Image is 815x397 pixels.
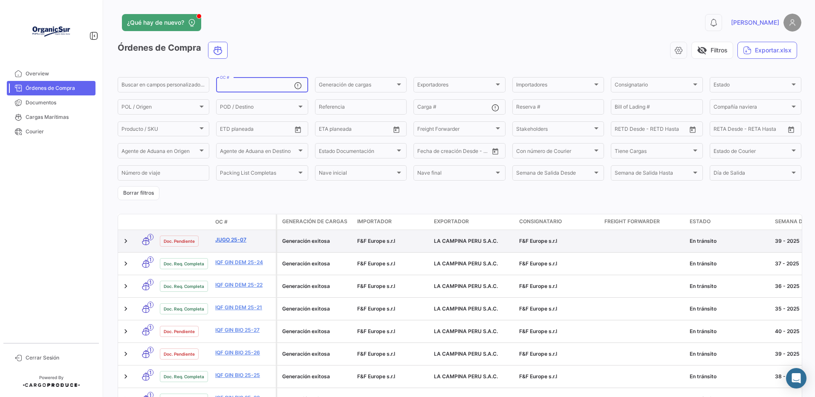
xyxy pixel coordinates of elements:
[601,214,686,230] datatable-header-cell: Freight Forwarder
[357,373,395,380] span: F&F Europe s.r.l
[519,373,557,380] span: F&F Europe s.r.l
[516,214,601,230] datatable-header-cell: Consignatario
[147,302,153,308] span: 1
[390,123,403,136] button: Open calendar
[690,350,768,358] div: En tránsito
[121,327,130,336] a: Expand/Collapse Row
[220,149,296,155] span: Agente de Aduana en Destino
[121,105,198,111] span: POL / Origen
[220,105,296,111] span: POD / Destino
[7,66,95,81] a: Overview
[714,127,729,133] input: Desde
[417,171,494,177] span: Nave final
[121,350,130,358] a: Expand/Collapse Row
[697,45,707,55] span: visibility_off
[208,42,227,58] button: Ocean
[282,328,350,335] div: Generación exitosa
[434,351,498,357] span: LA CAMPINA PERU S.A.C.
[519,260,557,267] span: F&F Europe s.r.l
[212,215,276,229] datatable-header-cell: OC #
[686,123,699,136] button: Open calendar
[357,283,395,289] span: F&F Europe s.r.l
[7,81,95,95] a: Órdenes de Compra
[121,259,130,268] a: Expand/Collapse Row
[282,218,347,225] span: Generación de cargas
[127,18,184,27] span: ¿Qué hay de nuevo?
[516,127,592,133] span: Stakeholders
[7,124,95,139] a: Courier
[277,214,354,230] datatable-header-cell: Generación de cargas
[215,259,272,266] a: IQF GIN DEM 25-24
[241,127,275,133] input: Hasta
[220,127,235,133] input: Desde
[121,237,130,245] a: Expand/Collapse Row
[282,350,350,358] div: Generación exitosa
[690,282,768,290] div: En tránsito
[164,238,195,245] span: Doc. Pendiente
[690,218,711,225] span: Estado
[417,149,433,155] input: Desde
[690,260,768,268] div: En tránsito
[357,351,395,357] span: F&F Europe s.r.l
[156,219,212,225] datatable-header-cell: Estado Doc.
[292,123,304,136] button: Open calendar
[431,214,516,230] datatable-header-cell: Exportador
[319,149,395,155] span: Estado Documentación
[215,218,228,226] span: OC #
[714,105,790,111] span: Compañía naviera
[147,369,153,376] span: 1
[357,260,395,267] span: F&F Europe s.r.l
[215,304,272,311] a: IQF GIN DEM 25-21
[164,351,195,357] span: Doc. Pendiente
[786,368,806,388] div: Abrir Intercom Messenger
[615,127,630,133] input: Desde
[516,83,592,89] span: Importadores
[121,149,198,155] span: Agente de Aduana en Origen
[282,373,350,380] div: Generación exitosa
[215,236,272,244] a: JUGO 25-07
[282,260,350,268] div: Generación exitosa
[434,283,498,289] span: LA CAMPINA PERU S.A.C.
[783,14,801,32] img: placeholder-user.png
[434,305,498,312] span: LA CAMPINA PERU S.A.C.
[215,281,272,289] a: IQF GIN DEM 25-22
[636,127,670,133] input: Hasta
[26,128,92,135] span: Courier
[714,171,790,177] span: Día de Salida
[714,83,790,89] span: Estado
[30,10,72,53] img: Logo+OrganicSur.png
[519,305,557,312] span: F&F Europe s.r.l
[519,218,562,225] span: Consignatario
[737,42,797,59] button: Exportar.xlsx
[519,351,557,357] span: F&F Europe s.r.l
[690,305,768,313] div: En tránsito
[686,214,772,230] datatable-header-cell: Estado
[434,328,498,334] span: LA CAMPINA PERU S.A.C.
[118,186,159,200] button: Borrar filtros
[121,282,130,291] a: Expand/Collapse Row
[282,282,350,290] div: Generación exitosa
[519,238,557,244] span: F&F Europe s.r.l
[319,127,334,133] input: Desde
[516,171,592,177] span: Semana de Salida Desde
[690,237,768,245] div: En tránsito
[519,328,557,334] span: F&F Europe s.r.l
[615,83,691,89] span: Consignatario
[434,218,469,225] span: Exportador
[122,14,201,31] button: ¿Qué hay de nuevo?
[357,305,395,312] span: F&F Europe s.r.l
[164,305,204,312] span: Doc. Req. Completa
[439,149,473,155] input: Hasta
[319,171,395,177] span: Nave inicial
[735,127,769,133] input: Hasta
[147,279,153,285] span: 1
[164,260,204,267] span: Doc. Req. Completa
[690,328,768,335] div: En tránsito
[434,373,498,380] span: LA CAMPINA PERU S.A.C.
[282,237,350,245] div: Generación exitosa
[121,127,198,133] span: Producto / SKU
[714,149,790,155] span: Estado de Courier
[26,99,92,106] span: Documentos
[516,149,592,155] span: Con número de Courier
[434,260,498,267] span: LA CAMPINA PERU S.A.C.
